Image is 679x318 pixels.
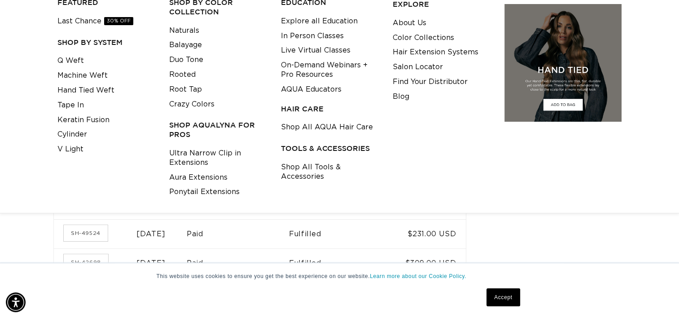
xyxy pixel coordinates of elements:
[57,68,108,83] a: Machine Weft
[281,29,344,44] a: In Person Classes
[57,38,155,47] h3: SHOP BY SYSTEM
[169,185,240,199] a: Ponytail Extensions
[57,113,110,128] a: Keratin Fusion
[169,23,199,38] a: Naturals
[187,248,289,278] td: Paid
[393,60,443,75] a: Salon Locator
[486,288,520,306] a: Accept
[634,275,679,318] iframe: Chat Widget
[169,120,267,139] h3: Shop AquaLyna for Pros
[64,254,108,270] a: Order number SH-42698
[281,104,379,114] h3: HAIR CARE
[104,17,133,25] span: 30% OFF
[6,292,26,312] div: Accessibility Menu
[136,230,166,238] time: [DATE]
[393,45,478,60] a: Hair Extension Systems
[386,248,466,278] td: $309.00 USD
[169,97,215,112] a: Crazy Colors
[281,82,342,97] a: AQUA Educators
[289,248,386,278] td: Fulfilled
[57,142,83,157] a: V Light
[136,260,166,267] time: [DATE]
[169,170,228,185] a: Aura Extensions
[169,67,196,82] a: Rooted
[157,272,523,280] p: This website uses cookies to ensure you get the best experience on our website.
[57,98,84,113] a: Tape In
[281,58,379,82] a: On-Demand Webinars + Pro Resources
[57,53,84,68] a: Q Weft
[281,120,373,135] a: Shop All AQUA Hair Care
[281,43,350,58] a: Live Virtual Classes
[57,14,133,29] a: Last Chance30% OFF
[393,89,409,104] a: Blog
[281,14,358,29] a: Explore all Education
[289,219,386,248] td: Fulfilled
[281,144,379,153] h3: TOOLS & ACCESSORIES
[393,16,426,31] a: About Us
[57,83,114,98] a: Hand Tied Weft
[393,31,454,45] a: Color Collections
[169,38,202,53] a: Balayage
[169,146,267,170] a: Ultra Narrow Clip in Extensions
[386,219,466,248] td: $231.00 USD
[169,53,203,67] a: Duo Tone
[169,82,202,97] a: Root Tap
[57,127,87,142] a: Cylinder
[370,273,466,279] a: Learn more about our Cookie Policy.
[187,219,289,248] td: Paid
[64,225,108,241] a: Order number SH-49524
[393,75,468,89] a: Find Your Distributor
[281,160,379,184] a: Shop All Tools & Accessories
